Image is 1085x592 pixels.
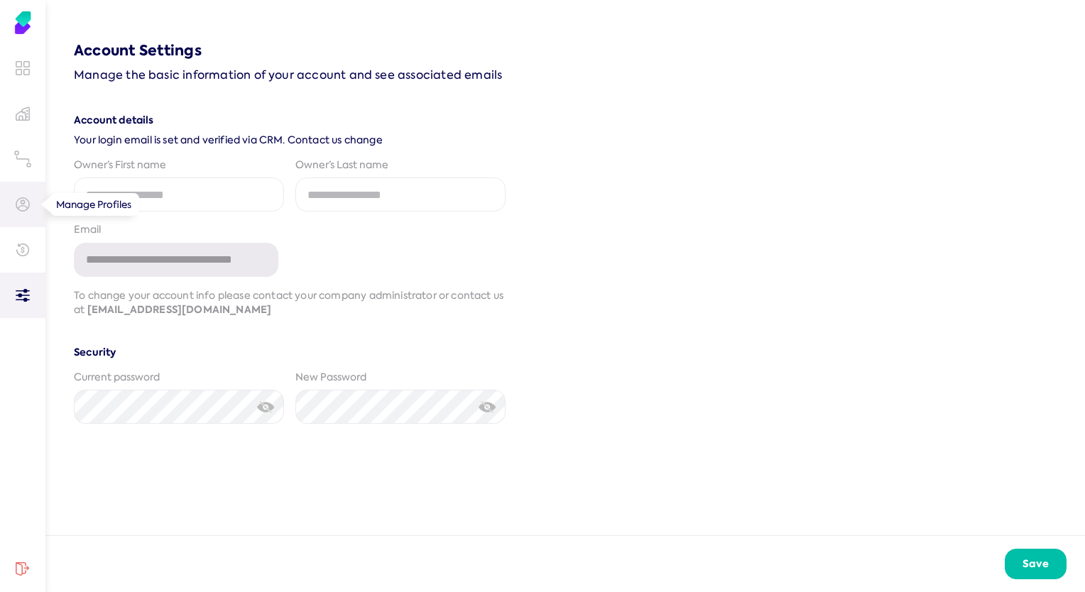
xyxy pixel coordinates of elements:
p: Manage the basic information of your account and see associated emails [74,66,506,84]
div: Current password [74,371,284,385]
img: eye-crossed.svg [257,400,275,415]
div: New Password [295,371,506,385]
h4: Security [74,345,506,359]
div: Owner’s First name [74,158,284,172]
img: eye-crossed.svg [479,400,496,415]
h3: Account details [74,113,506,127]
span: Your login email is set and verified via CRM. Contact us change [74,133,506,147]
a: [EMAIL_ADDRESS][DOMAIN_NAME] [87,302,272,317]
img: Soho Agent Portal Home [11,11,34,34]
h2: Account Settings [74,40,506,60]
p: To change your account info please contact your company administrator or contact us at [74,288,506,317]
div: Email [74,223,278,237]
button: Save [1005,549,1067,579]
div: Owner’s Last name [295,158,506,172]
